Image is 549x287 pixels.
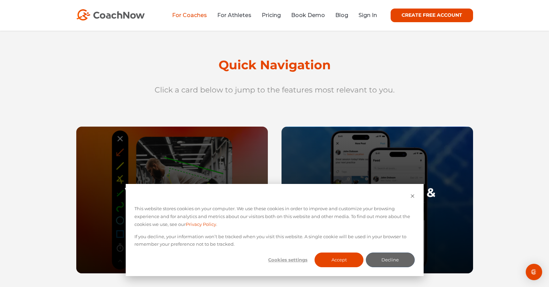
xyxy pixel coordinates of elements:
a: Sign In [358,12,377,18]
a: Pricing [262,12,281,18]
a: Book Demo [291,12,325,18]
a: Video & Image [125,185,219,200]
button: Decline [366,253,415,267]
button: Cookies settings [263,253,312,267]
div: Open Intercom Messenger [526,264,542,280]
p: This website stores cookies on your computer. We use these cookies in order to improve and custom... [134,205,415,228]
div: Cookie banner [126,184,423,276]
p: Click a card below to jump to the features most relevant to you. [145,84,405,96]
p: If you decline, your information won’t be tracked when you visit this website. A single cookie wi... [134,233,415,248]
button: Accept [315,253,364,267]
a: Blog [335,12,348,18]
a: For Athletes [217,12,251,18]
a: For Coaches [172,12,207,18]
button: Dismiss cookie banner [410,193,415,201]
a: Privacy Policy [186,220,216,228]
img: CoachNow Logo [76,9,145,20]
a: CREATE FREE ACCOUNT [391,9,473,22]
h1: Quick Navigation [145,56,405,75]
